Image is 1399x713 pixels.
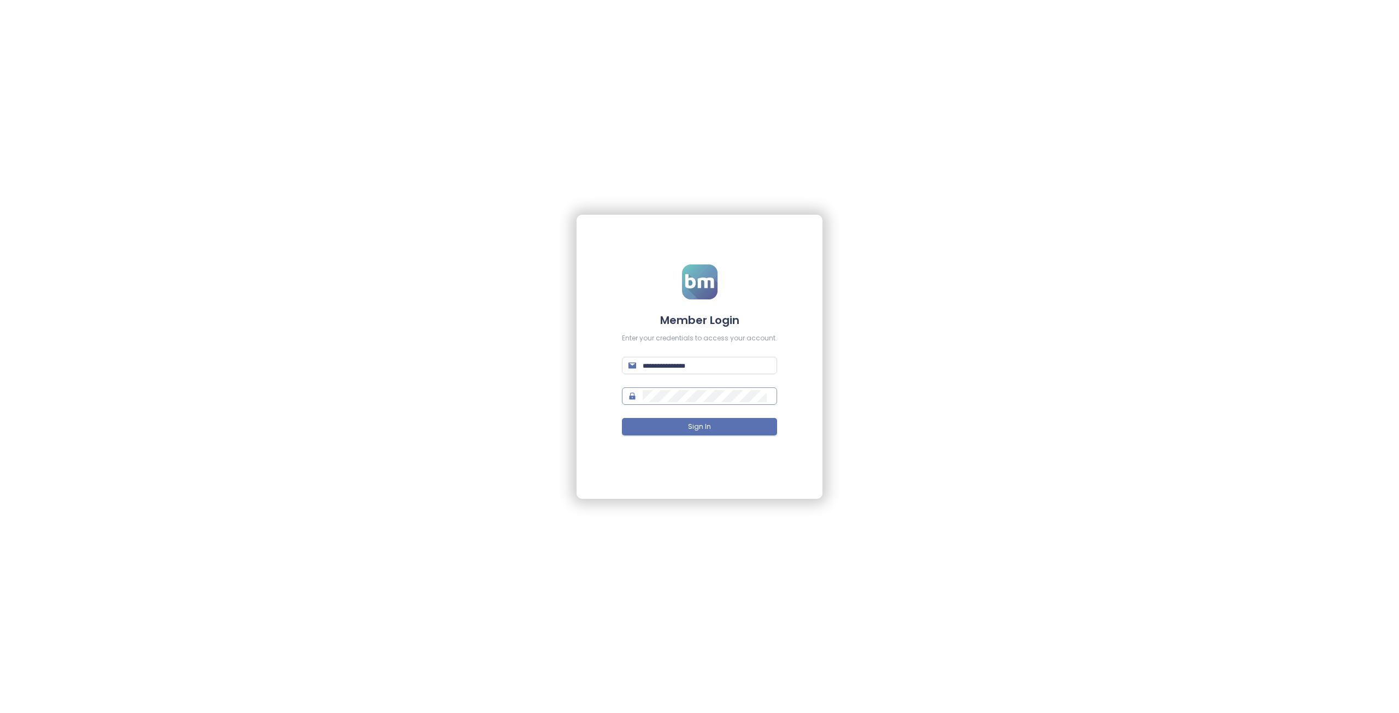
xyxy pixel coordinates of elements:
[628,392,636,400] span: lock
[688,422,711,432] span: Sign In
[622,418,777,435] button: Sign In
[628,362,636,369] span: mail
[622,333,777,344] div: Enter your credentials to access your account.
[682,264,718,299] img: logo
[622,313,777,328] h4: Member Login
